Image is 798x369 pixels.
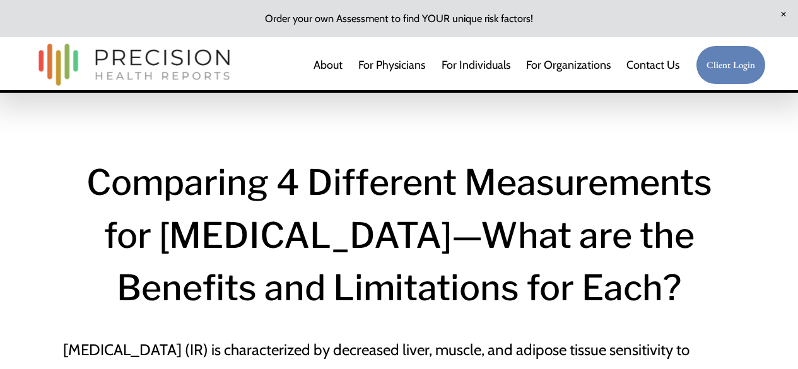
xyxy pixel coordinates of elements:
a: For Physicians [358,52,425,78]
a: For Individuals [442,52,510,78]
span: For Organizations [526,54,611,76]
a: Client Login [696,45,766,85]
a: About [314,52,343,78]
h1: Comparing 4 Different Measurements for [MEDICAL_DATA]—What are the Benefits and Limitations for E... [63,156,736,315]
a: Contact Us [626,52,679,78]
img: Precision Health Reports [32,38,237,91]
a: folder dropdown [526,52,611,78]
